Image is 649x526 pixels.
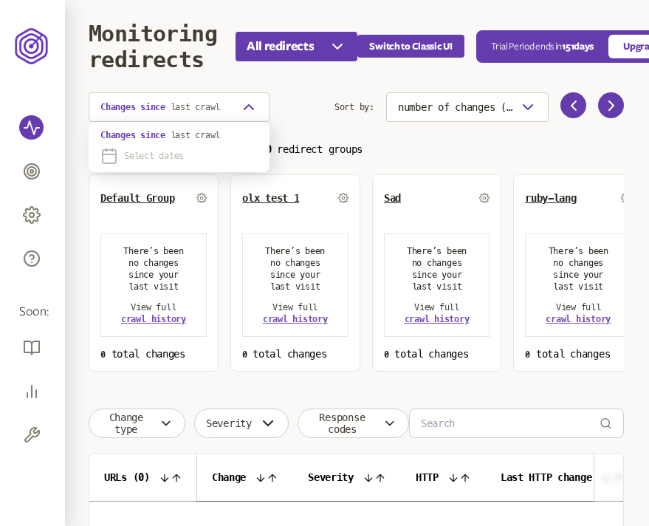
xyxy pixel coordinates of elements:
[89,92,269,122] button: Changes since last crawl
[19,304,46,321] span: Soon:
[100,101,220,113] p: Changes since
[100,129,258,141] p: Changes since
[124,150,184,162] span: Select dates
[171,102,221,112] span: last crawl
[171,130,221,140] span: last crawl
[89,122,269,172] div: Changes since last crawl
